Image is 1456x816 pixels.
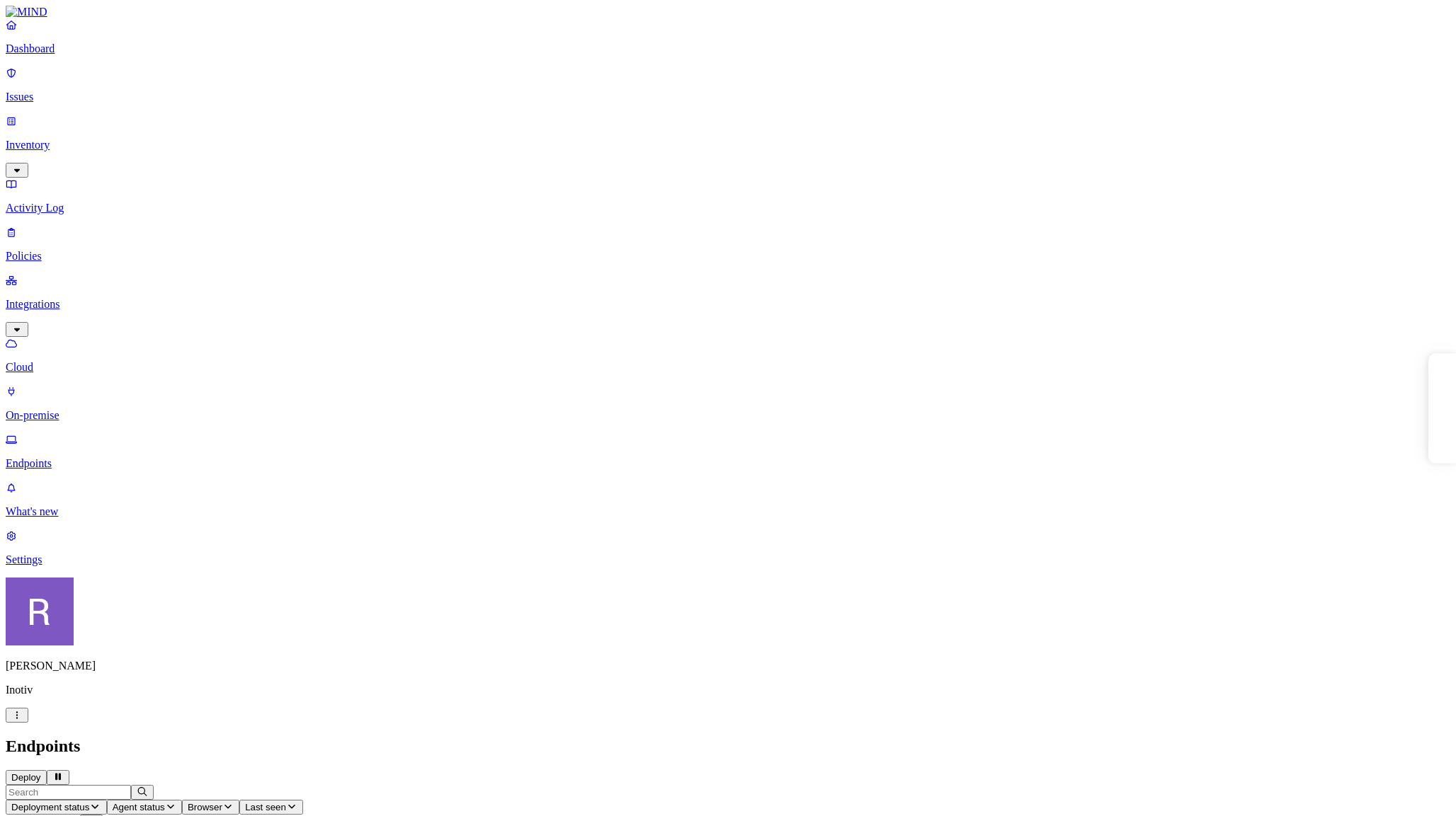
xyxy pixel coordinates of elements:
[6,577,74,645] img: Rich Thompson
[6,115,1450,176] a: Inventory
[6,67,1450,103] a: Issues
[6,361,1450,374] p: Cloud
[6,6,47,18] img: MIND
[6,18,1450,55] a: Dashboard
[6,481,1450,518] a: What's new
[6,660,1450,672] p: [PERSON_NAME]
[6,433,1450,470] a: Endpoints
[6,684,1450,696] p: Inotiv
[245,802,286,812] span: Last seen
[11,802,89,812] span: Deployment status
[6,298,1450,311] p: Integrations
[6,274,1450,335] a: Integrations
[6,770,47,785] button: Deploy
[6,202,1450,214] p: Activity Log
[6,457,1450,470] p: Endpoints
[6,337,1450,374] a: Cloud
[6,91,1450,103] p: Issues
[6,6,1450,18] a: MIND
[6,529,1450,566] a: Settings
[6,553,1450,566] p: Settings
[6,385,1450,422] a: On-premise
[6,785,131,800] input: Search
[6,505,1450,518] p: What's new
[6,250,1450,263] p: Policies
[6,139,1450,151] p: Inventory
[113,802,165,812] span: Agent status
[6,737,1450,756] h2: Endpoints
[6,226,1450,263] a: Policies
[6,178,1450,214] a: Activity Log
[6,42,1450,55] p: Dashboard
[188,802,222,812] span: Browser
[6,409,1450,422] p: On-premise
